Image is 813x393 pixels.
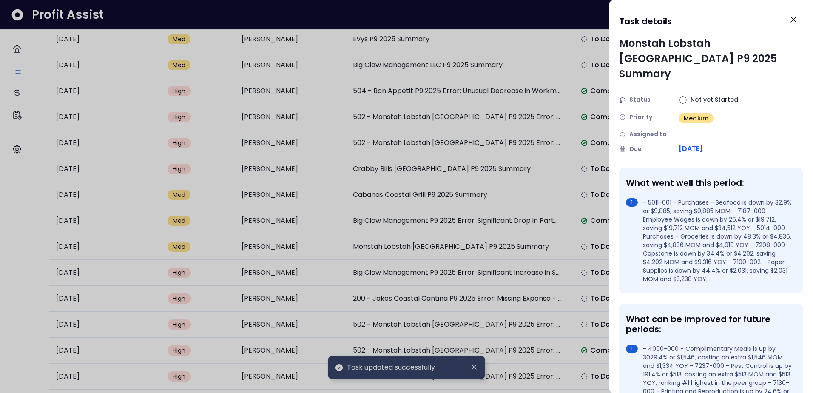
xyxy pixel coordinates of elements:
[619,36,803,82] div: Monstah Lobstah [GEOGRAPHIC_DATA] P9 2025 Summary
[629,130,667,139] span: Assigned to
[629,95,651,104] span: Status
[691,95,738,104] span: Not yet Started
[684,114,708,122] span: Medium
[629,113,652,122] span: Priority
[784,10,803,29] button: Close
[626,178,793,188] div: What went well this period:
[679,144,703,154] span: [DATE]
[619,14,672,29] h1: Task details
[626,314,793,334] div: What can be improved for future periods:
[626,198,793,283] li: - 5011-001 - Purchases - Seafood is down by 32.9% or $9,885, saving $9,885 MOM - 7187-000 - Emplo...
[629,145,642,154] span: Due
[679,96,687,104] img: Not yet Started
[619,97,626,103] img: Status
